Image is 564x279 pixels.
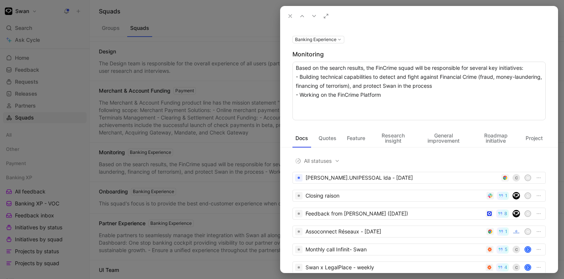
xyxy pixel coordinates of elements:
div: d [525,265,530,270]
button: Project [523,132,546,144]
span: 5 [505,247,507,252]
span: All statuses [295,156,340,165]
a: Feedback from [PERSON_NAME] ([DATE])8K [292,208,546,220]
div: Feedback from [PERSON_NAME] ([DATE]) [305,209,483,218]
button: Docs [292,132,311,144]
span: 1 [505,193,507,198]
div: A [525,193,530,198]
button: 1 [497,227,509,236]
div: Swan x LegalPlace - weekly [305,263,483,272]
a: [PERSON_NAME].UNIPESSOAL lda - [DATE]cM [292,172,546,184]
div: Monthly call Infinit- Swan [305,245,483,254]
textarea: Based on the search results, the FinCrime squad will be responsible for several key initiatives: ... [292,62,546,120]
div: c [513,264,520,271]
span: 4 [504,265,507,270]
div: c [513,246,520,253]
button: All statuses [292,156,342,166]
span: 8 [504,211,507,216]
div: d [525,247,530,252]
button: 1 [497,192,509,200]
div: M [525,175,530,180]
div: Closing raison [305,191,483,200]
div: M [525,229,530,234]
button: Feature [344,132,368,144]
div: [PERSON_NAME].UNIPESSOAL lda - [DATE] [305,173,498,182]
button: Research insight [373,132,414,144]
button: Banking Experience [292,36,344,43]
span: 1 [505,229,507,234]
div: K [525,211,530,216]
div: Monitoring [292,50,546,59]
img: assoconnect.com [513,228,520,235]
button: General improvement [418,132,469,144]
a: Closing raison1A [292,190,546,202]
a: Assoconnect Réseaux - [DATE]1M [292,226,546,238]
div: Assoconnect Réseaux - [DATE] [305,227,483,236]
img: 1f33dc68-b1e4-47db-af23-25bf319541fc.png [513,210,520,217]
a: Swan x LegalPlace - weekly4cd [292,261,546,273]
button: Quotes [316,132,339,144]
button: 8 [496,210,509,218]
img: 1f33dc68-b1e4-47db-af23-25bf319541fc.png [513,192,520,199]
button: 5 [496,245,509,254]
div: c [513,174,520,182]
button: 4 [496,263,509,272]
button: Roadmap initiative [473,132,518,144]
a: Monthly call Infinit- Swan5cd [292,244,546,255]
